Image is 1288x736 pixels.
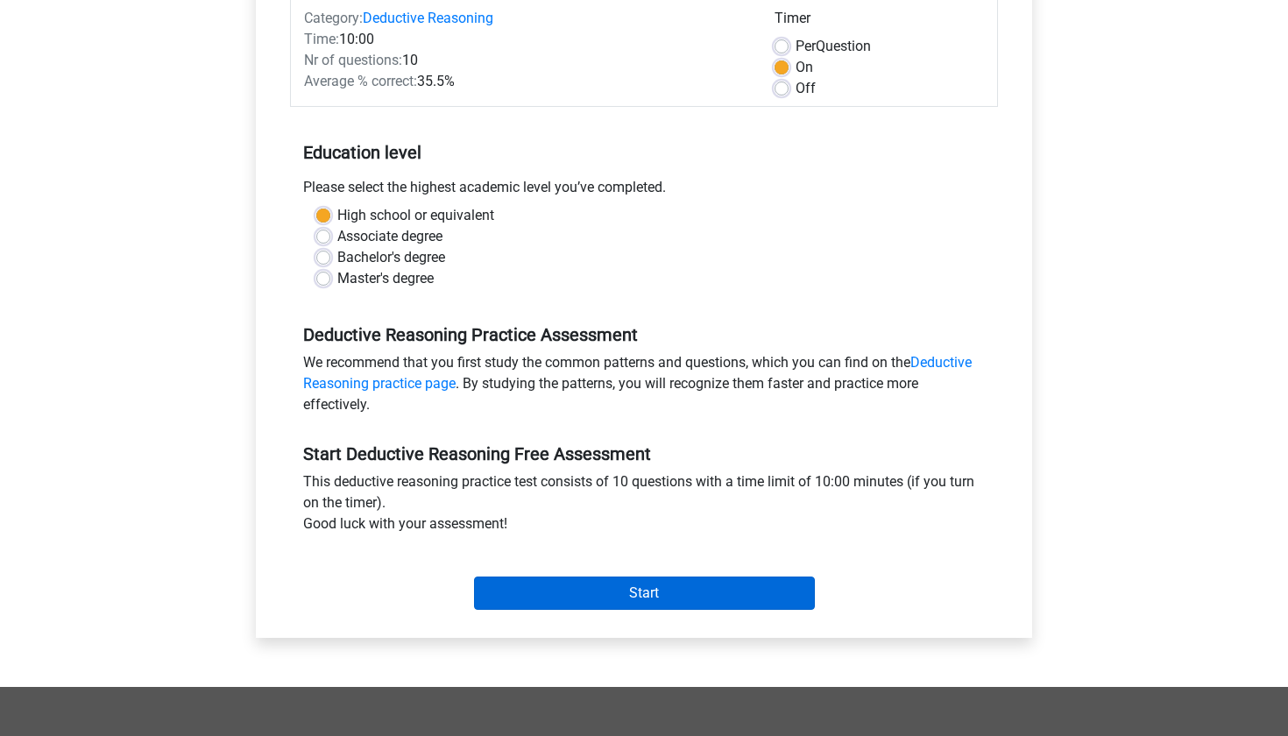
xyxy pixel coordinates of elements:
label: On [796,57,813,78]
label: Off [796,78,816,99]
div: This deductive reasoning practice test consists of 10 questions with a time limit of 10:00 minute... [290,471,998,541]
span: Time: [304,31,339,47]
h5: Deductive Reasoning Practice Assessment [303,324,985,345]
label: High school or equivalent [337,205,494,226]
a: Deductive Reasoning [363,10,493,26]
label: Associate degree [337,226,442,247]
label: Master's degree [337,268,434,289]
span: Nr of questions: [304,52,402,68]
h5: Start Deductive Reasoning Free Assessment [303,443,985,464]
div: 10 [291,50,761,71]
div: We recommend that you first study the common patterns and questions, which you can find on the . ... [290,352,998,422]
h5: Education level [303,135,985,170]
span: Category: [304,10,363,26]
div: 10:00 [291,29,761,50]
input: Start [474,577,815,610]
div: Please select the highest academic level you’ve completed. [290,177,998,205]
div: 35.5% [291,71,761,92]
label: Question [796,36,871,57]
span: Average % correct: [304,73,417,89]
div: Timer [775,8,984,36]
label: Bachelor's degree [337,247,445,268]
span: Per [796,38,816,54]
